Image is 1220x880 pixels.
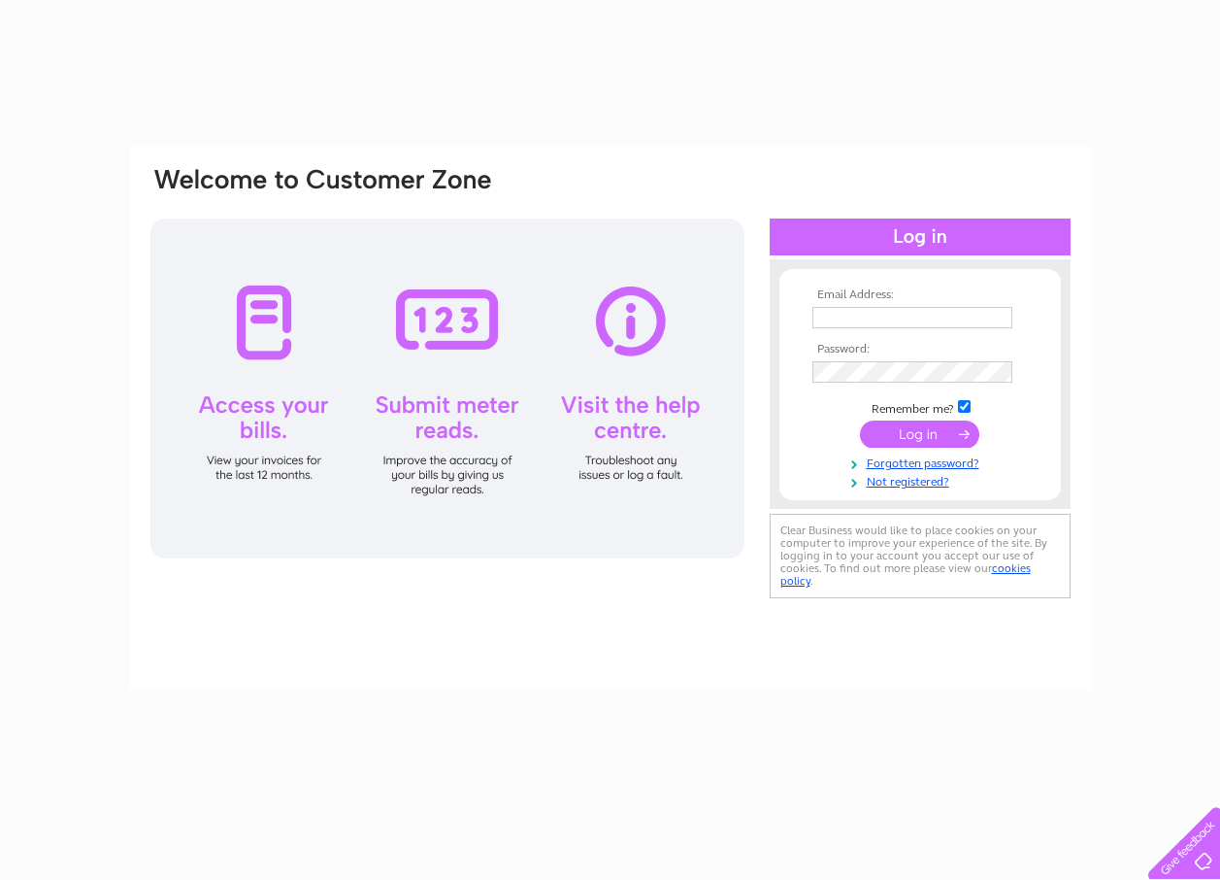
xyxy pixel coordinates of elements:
th: Password: [808,343,1033,356]
a: Not registered? [812,471,1033,490]
a: Forgotten password? [812,453,1033,471]
div: Clear Business would like to place cookies on your computer to improve your experience of the sit... [770,514,1071,598]
th: Email Address: [808,288,1033,302]
a: cookies policy [780,561,1031,588]
td: Remember me? [808,397,1033,417]
input: Submit [860,421,979,448]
